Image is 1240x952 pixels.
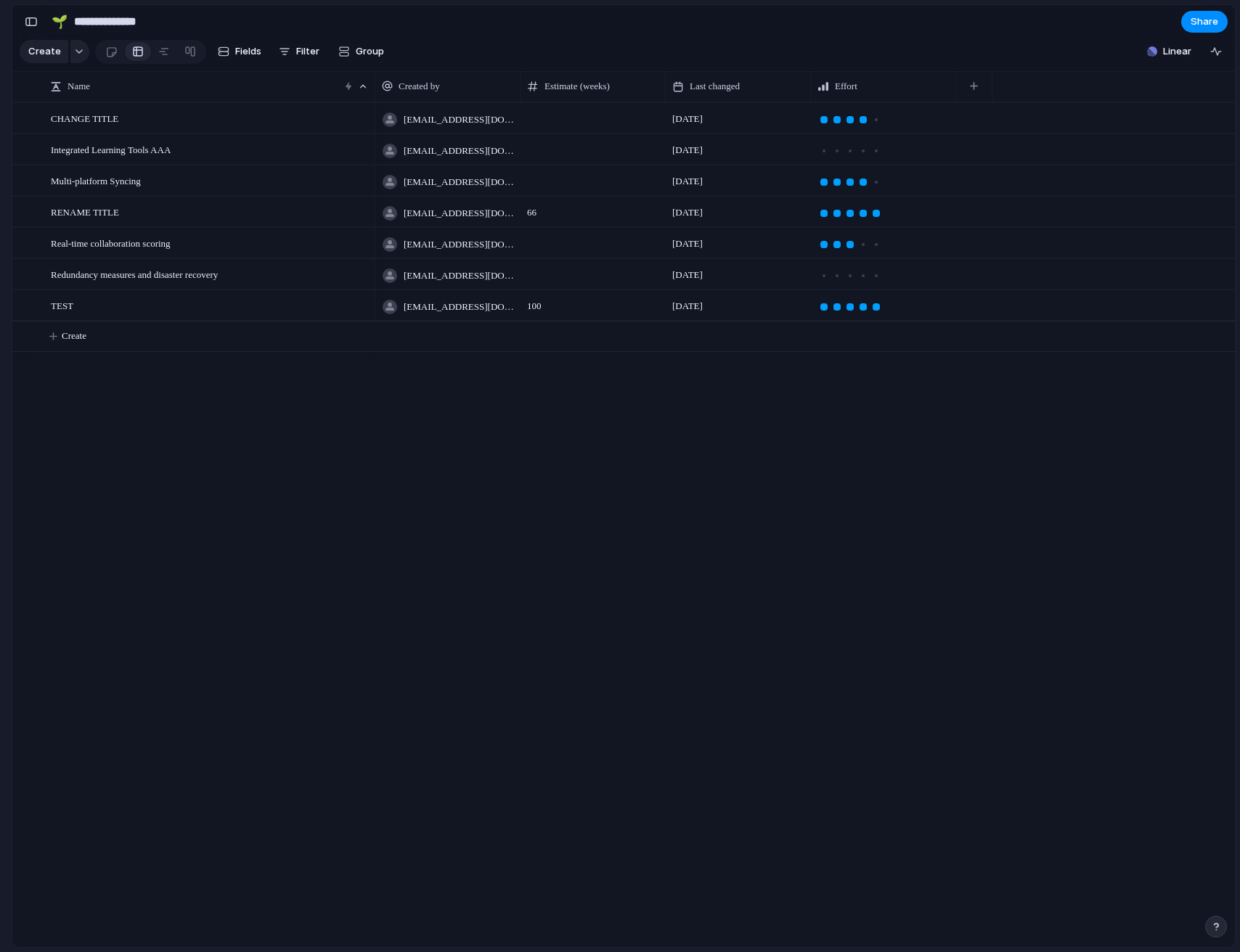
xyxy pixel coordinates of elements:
[52,12,68,31] div: 🌱
[835,79,857,94] span: Effort
[68,79,90,94] span: Name
[62,329,86,343] span: Create
[48,10,71,33] button: 🌱
[51,141,171,157] span: Integrated Learning Tools AAA
[521,291,665,313] span: 100
[51,172,141,189] span: Multi-platform Syncing
[235,44,261,59] span: Fields
[672,299,703,313] span: [DATE]
[521,197,665,220] span: 66
[331,40,391,63] button: Group
[404,175,514,189] span: [EMAIL_ADDRESS][DOMAIN_NAME]
[51,297,73,313] span: TEST
[690,79,740,94] span: Last changed
[404,237,514,252] span: [EMAIL_ADDRESS][DOMAIN_NAME]
[1141,41,1197,62] button: Linear
[544,79,610,94] span: Estimate (weeks)
[212,40,267,63] button: Fields
[404,268,514,283] span: [EMAIL_ADDRESS][DOMAIN_NAME]
[672,268,703,282] span: [DATE]
[672,205,703,220] span: [DATE]
[51,203,119,220] span: RENAME TITLE
[1191,15,1218,29] span: Share
[399,79,440,94] span: Created by
[356,44,384,59] span: Group
[672,237,703,251] span: [DATE]
[273,40,325,63] button: Filter
[28,44,61,59] span: Create
[404,206,514,221] span: [EMAIL_ADDRESS][DOMAIN_NAME]
[296,44,319,59] span: Filter
[1163,44,1191,59] span: Linear
[51,234,171,251] span: Real-time collaboration scoring
[51,266,218,282] span: Redundancy measures and disaster recovery
[404,300,514,314] span: [EMAIL_ADDRESS][DOMAIN_NAME]
[404,112,514,127] span: [EMAIL_ADDRESS][DOMAIN_NAME]
[672,112,703,126] span: [DATE]
[1181,11,1228,33] button: Share
[672,143,703,157] span: [DATE]
[20,40,68,63] button: Create
[404,144,514,158] span: [EMAIL_ADDRESS][DOMAIN_NAME]
[51,110,118,126] span: CHANGE TITLE
[672,174,703,189] span: [DATE]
